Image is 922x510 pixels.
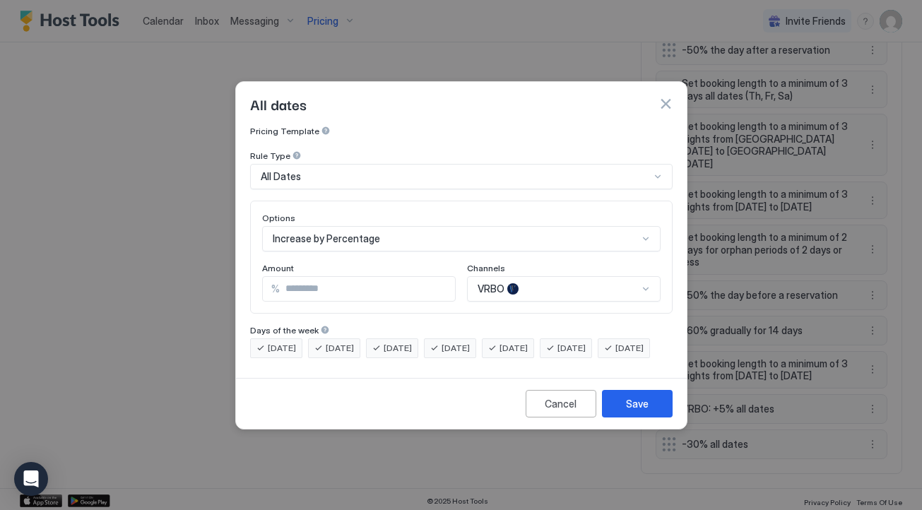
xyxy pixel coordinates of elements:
span: % [271,283,280,295]
span: Pricing Template [250,126,319,136]
span: Increase by Percentage [273,232,380,245]
span: [DATE] [384,342,412,355]
span: Amount [262,263,294,273]
span: [DATE] [442,342,470,355]
span: Days of the week [250,325,319,336]
span: [DATE] [500,342,528,355]
span: [DATE] [557,342,586,355]
span: Options [262,213,295,223]
button: Save [602,390,673,417]
span: VRBO [478,283,504,295]
button: Cancel [526,390,596,417]
span: [DATE] [326,342,354,355]
div: Save [626,396,649,411]
span: Rule Type [250,150,290,161]
div: Open Intercom Messenger [14,462,48,496]
span: All Dates [261,170,301,183]
span: [DATE] [615,342,644,355]
span: [DATE] [268,342,296,355]
span: All dates [250,93,307,114]
div: Cancel [545,396,577,411]
input: Input Field [280,277,455,301]
span: Channels [467,263,505,273]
